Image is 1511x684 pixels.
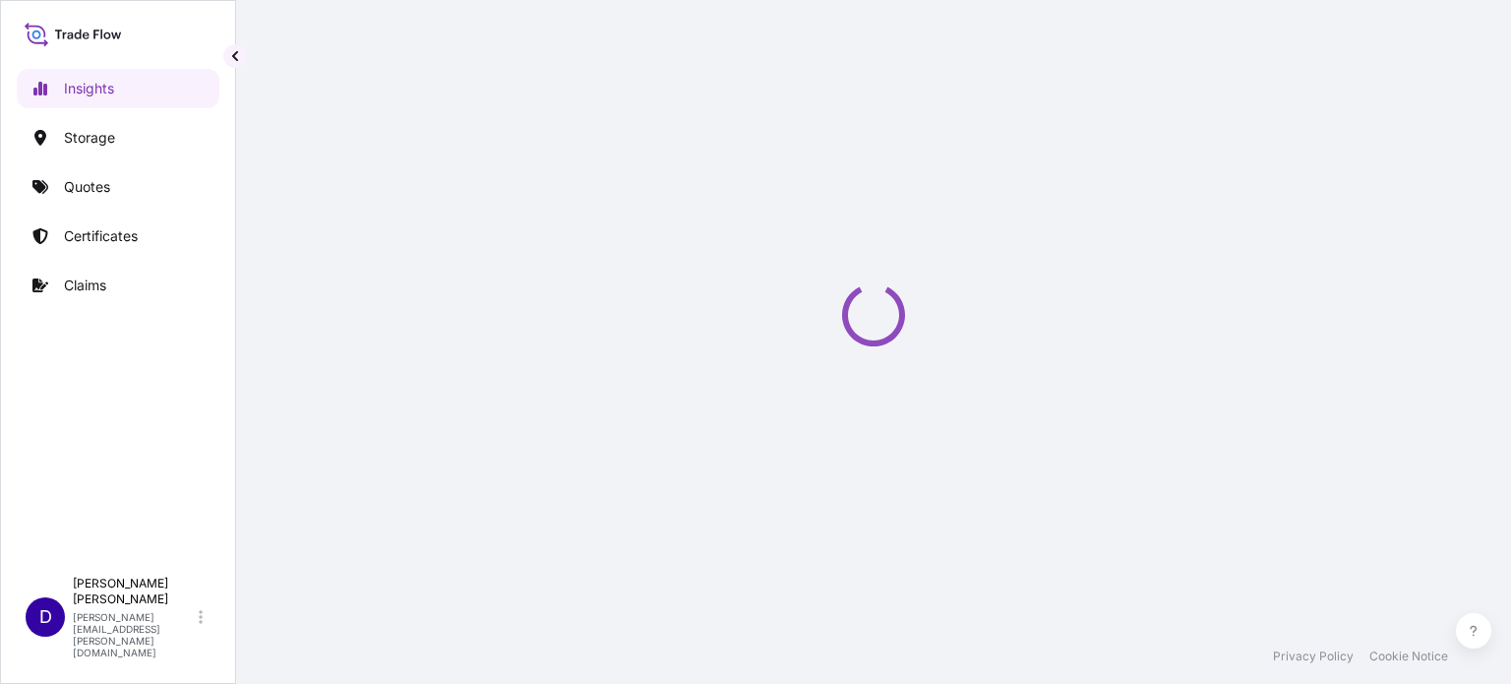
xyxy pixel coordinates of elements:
[39,607,52,627] span: D
[1273,649,1354,664] a: Privacy Policy
[17,266,219,305] a: Claims
[17,167,219,207] a: Quotes
[64,128,115,148] p: Storage
[17,118,219,157] a: Storage
[73,576,195,607] p: [PERSON_NAME] [PERSON_NAME]
[64,79,114,98] p: Insights
[64,177,110,197] p: Quotes
[64,276,106,295] p: Claims
[73,611,195,658] p: [PERSON_NAME][EMAIL_ADDRESS][PERSON_NAME][DOMAIN_NAME]
[17,69,219,108] a: Insights
[1369,649,1448,664] a: Cookie Notice
[17,217,219,256] a: Certificates
[64,226,138,246] p: Certificates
